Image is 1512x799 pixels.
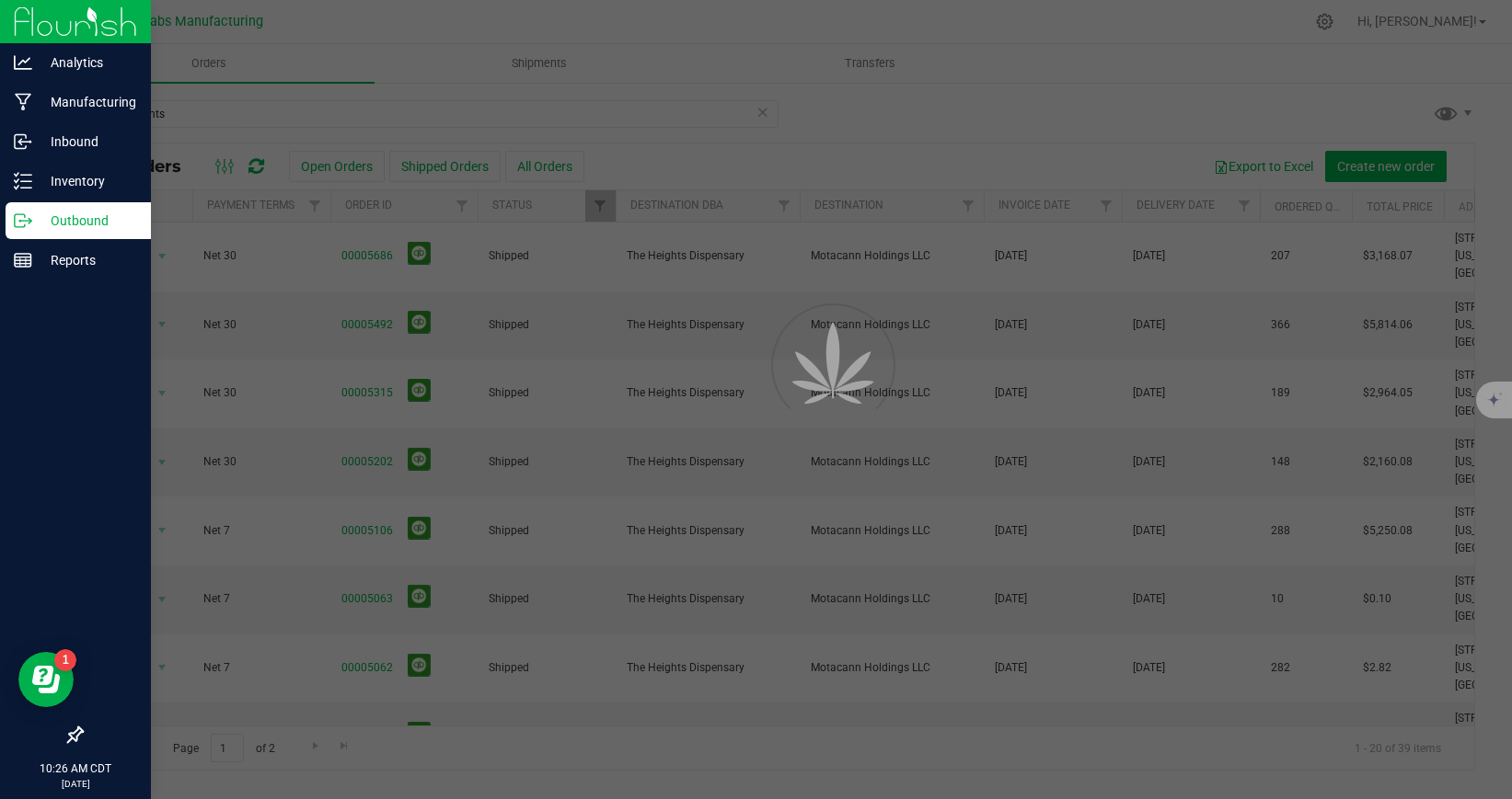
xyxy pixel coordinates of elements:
[14,53,32,72] inline-svg: Analytics
[18,652,74,707] iframe: Resource center
[14,172,32,190] inline-svg: Inventory
[8,777,143,791] p: [DATE]
[32,170,143,192] p: Inventory
[32,210,143,232] p: Outbound
[32,91,143,113] p: Manufacturing
[32,131,143,153] p: Inbound
[54,649,76,671] iframe: Resource center unread badge
[8,760,143,777] p: 10:26 AM CDT
[14,211,32,230] inline-svg: Outbound
[14,251,32,269] inline-svg: Reports
[14,93,32,111] inline-svg: Manufacturing
[14,132,32,151] inline-svg: Inbound
[32,51,143,74] p: Analytics
[32,249,143,271] p: Reports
